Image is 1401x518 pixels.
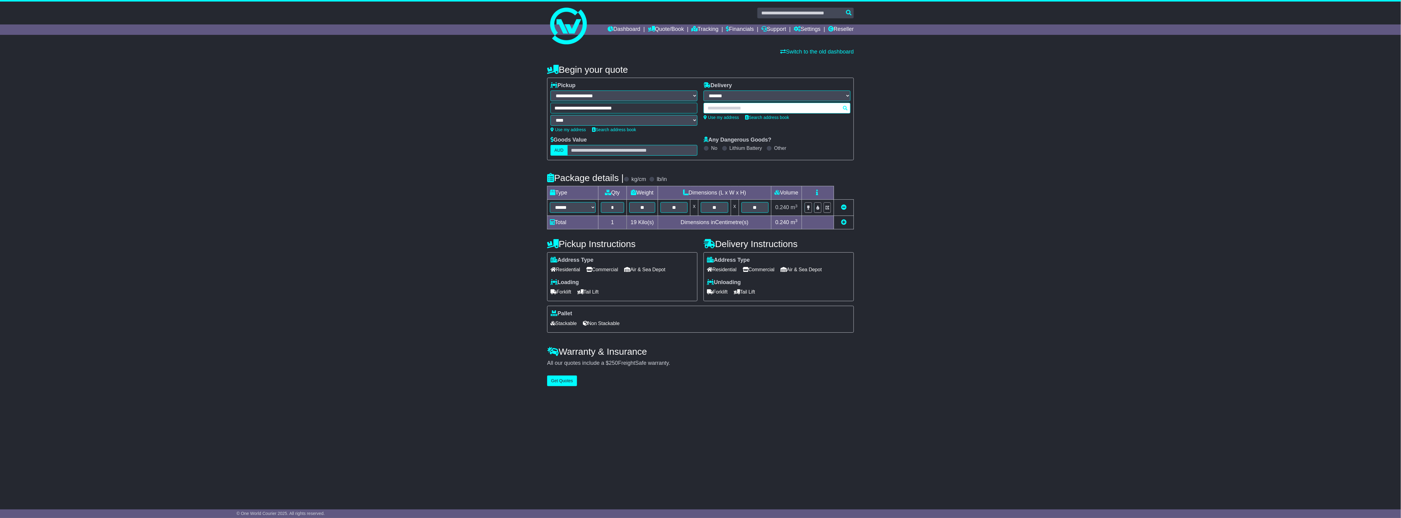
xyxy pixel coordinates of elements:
a: Remove this item [841,204,847,210]
span: Non Stackable [583,319,620,328]
span: Tail Lift [734,287,755,297]
span: 250 [609,360,618,366]
a: Quote/Book [648,24,684,35]
label: Lithium Battery [730,145,762,151]
label: AUD [551,145,568,156]
span: Residential [707,265,737,274]
span: Stackable [551,319,577,328]
td: Dimensions in Centimetre(s) [658,216,771,229]
span: Air & Sea Depot [624,265,666,274]
span: 0.240 [775,219,789,225]
label: Other [774,145,786,151]
span: Commercial [586,265,618,274]
span: m [791,219,798,225]
td: Volume [771,186,802,200]
a: Financials [726,24,754,35]
label: Address Type [551,257,594,264]
label: Delivery [704,82,732,89]
a: Tracking [692,24,719,35]
h4: Delivery Instructions [704,239,854,249]
span: m [791,204,798,210]
sup: 3 [795,218,798,223]
td: Kilo(s) [627,216,658,229]
td: Type [547,186,598,200]
label: kg/cm [631,176,646,183]
span: 19 [631,219,637,225]
label: Pallet [551,310,572,317]
button: Get Quotes [547,376,577,386]
a: Search address book [592,127,636,132]
a: Use my address [704,115,739,120]
div: All our quotes include a $ FreightSafe warranty. [547,360,854,367]
span: © One World Courier 2025. All rights reserved. [236,511,325,516]
a: Settings [794,24,821,35]
span: Forklift [551,287,571,297]
td: x [690,200,698,216]
a: Support [761,24,786,35]
a: Reseller [828,24,854,35]
td: Total [547,216,598,229]
label: Pickup [551,82,576,89]
td: 1 [598,216,627,229]
span: Residential [551,265,580,274]
label: Address Type [707,257,750,264]
sup: 3 [795,204,798,208]
a: Switch to the old dashboard [781,49,854,55]
a: Add new item [841,219,847,225]
a: Use my address [551,127,586,132]
a: Dashboard [608,24,640,35]
label: No [711,145,717,151]
span: Air & Sea Depot [781,265,822,274]
td: x [731,200,739,216]
label: Loading [551,279,579,286]
h4: Warranty & Insurance [547,346,854,357]
span: Tail Lift [577,287,599,297]
label: Unloading [707,279,741,286]
label: Goods Value [551,137,587,143]
h4: Package details | [547,173,624,183]
td: Dimensions (L x W x H) [658,186,771,200]
label: lb/in [657,176,667,183]
span: 0.240 [775,204,789,210]
a: Search address book [745,115,789,120]
h4: Pickup Instructions [547,239,697,249]
h4: Begin your quote [547,65,854,75]
typeahead: Please provide city [704,103,850,113]
td: Qty [598,186,627,200]
label: Any Dangerous Goods? [704,137,771,143]
span: Forklift [707,287,728,297]
span: Commercial [743,265,774,274]
td: Weight [627,186,658,200]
